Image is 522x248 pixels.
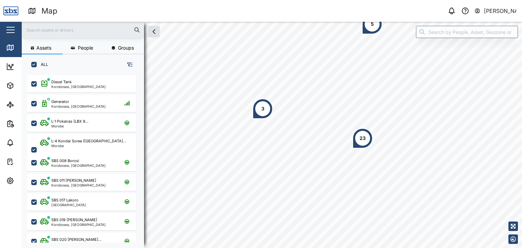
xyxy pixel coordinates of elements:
[51,144,126,147] div: Morobe
[261,105,264,112] div: 3
[18,139,39,146] div: Alarms
[484,7,517,15] div: [PERSON_NAME]
[51,138,126,144] div: L-4 Kondai Sorea ([GEOGRAPHIC_DATA]...
[51,124,88,128] div: Morobe
[51,79,72,85] div: Diesel Tank
[51,164,106,167] div: Korobosea, [GEOGRAPHIC_DATA]
[51,99,69,105] div: Generator
[51,178,96,183] div: SBS 011 [PERSON_NAME]
[360,135,366,142] div: 23
[51,85,106,88] div: Korobosea, [GEOGRAPHIC_DATA]
[51,217,97,223] div: SBS 019 [PERSON_NAME]
[51,105,106,108] div: Korobosea, [GEOGRAPHIC_DATA]
[253,99,273,119] div: Map marker
[37,62,48,67] label: ALL
[22,22,522,248] canvas: Map
[41,5,57,17] div: Map
[18,177,42,184] div: Settings
[3,3,18,18] img: Main Logo
[416,26,518,38] input: Search by People, Asset, Geozone or Place
[118,46,134,50] span: Groups
[371,20,374,28] div: 5
[26,25,140,35] input: Search assets or drivers
[36,46,51,50] span: Assets
[51,237,101,243] div: SBS 020 [PERSON_NAME]...
[51,158,79,164] div: SBS 008 Borosi
[51,119,88,124] div: L-1 Pokanas (LBX 8...
[18,158,36,165] div: Tasks
[51,223,106,226] div: Korobosea, [GEOGRAPHIC_DATA]
[18,120,41,127] div: Reports
[51,183,106,187] div: Korobosea, [GEOGRAPHIC_DATA]
[18,101,34,108] div: Sites
[78,46,93,50] span: People
[474,6,517,16] button: [PERSON_NAME]
[18,63,48,70] div: Dashboard
[362,14,382,34] div: Map marker
[51,203,86,207] div: [GEOGRAPHIC_DATA]
[27,73,144,243] div: grid
[352,128,373,148] div: Map marker
[18,44,33,51] div: Map
[18,82,39,89] div: Assets
[51,197,79,203] div: SBS 017 Lakoro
